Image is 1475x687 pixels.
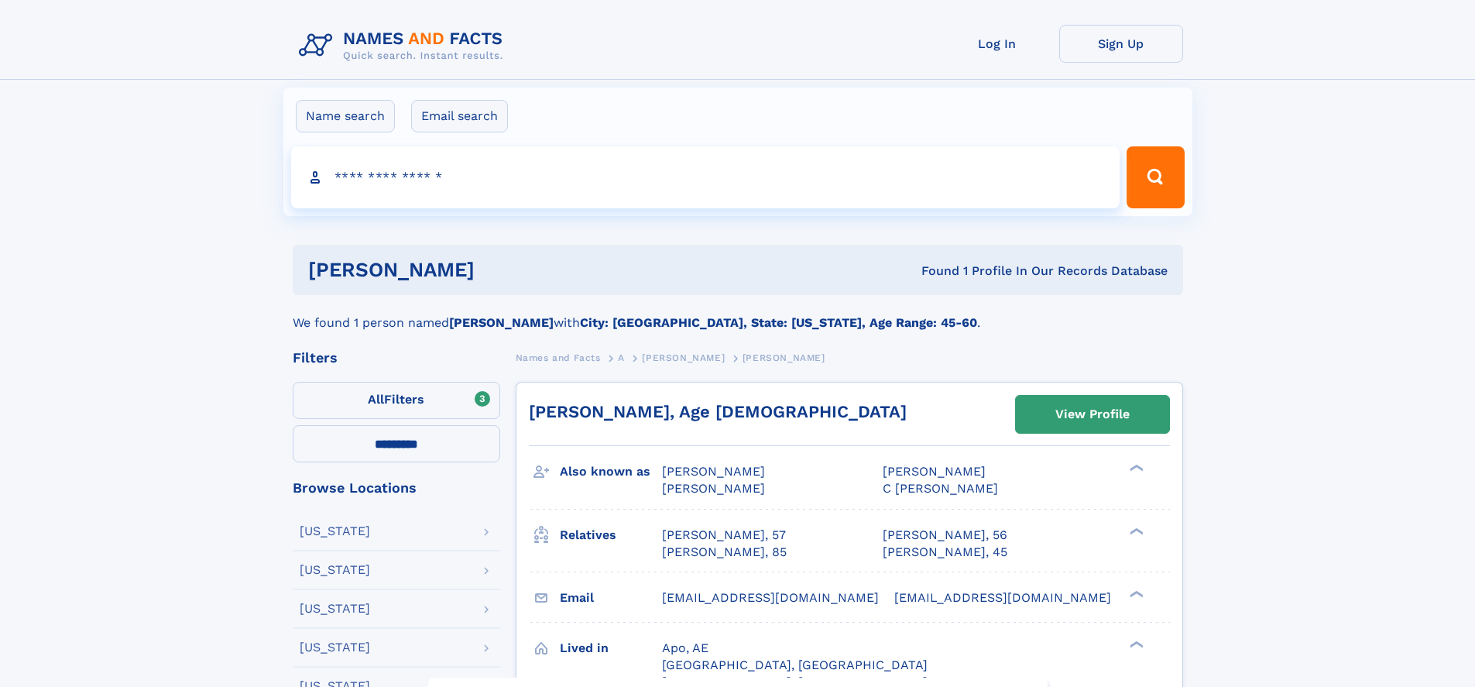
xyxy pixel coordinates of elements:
[293,295,1183,332] div: We found 1 person named with .
[300,641,370,654] div: [US_STATE]
[516,348,601,367] a: Names and Facts
[1126,639,1144,649] div: ❯
[883,544,1007,561] a: [PERSON_NAME], 45
[560,635,662,661] h3: Lived in
[1127,146,1184,208] button: Search Button
[300,525,370,538] div: [US_STATE]
[293,382,500,419] label: Filters
[662,544,787,561] a: [PERSON_NAME], 85
[308,260,698,280] h1: [PERSON_NAME]
[293,351,500,365] div: Filters
[293,481,500,495] div: Browse Locations
[1059,25,1183,63] a: Sign Up
[743,352,825,363] span: [PERSON_NAME]
[1016,396,1169,433] a: View Profile
[883,527,1007,544] a: [PERSON_NAME], 56
[662,527,786,544] a: [PERSON_NAME], 57
[529,402,907,421] a: [PERSON_NAME], Age [DEMOGRAPHIC_DATA]
[662,658,928,672] span: [GEOGRAPHIC_DATA], [GEOGRAPHIC_DATA]
[580,315,977,330] b: City: [GEOGRAPHIC_DATA], State: [US_STATE], Age Range: 45-60
[618,348,625,367] a: A
[1055,397,1130,432] div: View Profile
[449,315,554,330] b: [PERSON_NAME]
[1126,463,1144,473] div: ❯
[618,352,625,363] span: A
[935,25,1059,63] a: Log In
[300,603,370,615] div: [US_STATE]
[662,464,765,479] span: [PERSON_NAME]
[300,564,370,576] div: [US_STATE]
[560,459,662,485] h3: Also known as
[1126,589,1144,599] div: ❯
[642,348,725,367] a: [PERSON_NAME]
[1126,526,1144,536] div: ❯
[894,590,1111,605] span: [EMAIL_ADDRESS][DOMAIN_NAME]
[883,481,998,496] span: C [PERSON_NAME]
[883,464,986,479] span: [PERSON_NAME]
[368,392,384,407] span: All
[293,25,516,67] img: Logo Names and Facts
[662,641,708,655] span: Apo, AE
[560,522,662,548] h3: Relatives
[296,100,395,132] label: Name search
[662,590,879,605] span: [EMAIL_ADDRESS][DOMAIN_NAME]
[291,146,1120,208] input: search input
[411,100,508,132] label: Email search
[642,352,725,363] span: [PERSON_NAME]
[560,585,662,611] h3: Email
[698,263,1168,280] div: Found 1 Profile In Our Records Database
[662,481,765,496] span: [PERSON_NAME]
